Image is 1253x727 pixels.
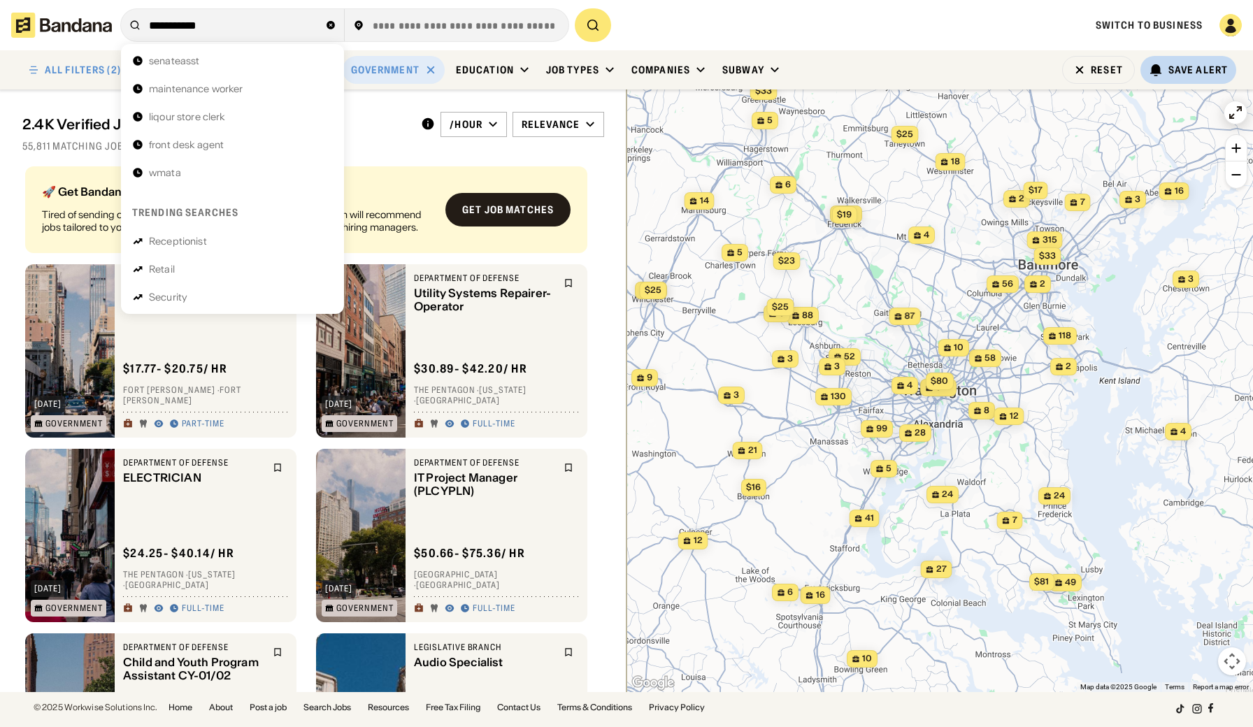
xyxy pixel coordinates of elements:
div: The Pentagon · [US_STATE] · [GEOGRAPHIC_DATA] [123,569,288,591]
span: $17 [1029,185,1043,195]
button: Map camera controls [1218,647,1246,675]
span: 2 [1019,193,1024,205]
span: 9 [647,372,652,384]
span: 118 [1059,330,1071,342]
span: 14 [700,195,709,207]
div: Save Alert [1168,64,1228,76]
div: Government [45,604,103,612]
div: 2.4K Verified Jobs [22,116,410,133]
img: Google [630,674,676,692]
span: 2 [1040,278,1045,290]
div: [DATE] [34,584,62,593]
span: 4 [1180,426,1186,438]
span: $81 [1034,576,1049,586]
div: Get job matches [462,205,554,215]
span: 24 [1054,490,1065,502]
span: 4 [907,380,912,391]
span: 3 [1135,194,1140,206]
div: Job Types [546,64,599,76]
span: 2 [1066,361,1071,373]
div: © 2025 Workwise Solutions Inc. [34,703,157,712]
a: Terms & Conditions [557,703,632,712]
div: Fort [PERSON_NAME] · Fort [PERSON_NAME] [123,384,288,406]
a: Terms (opens in new tab) [1165,683,1184,691]
span: 5 [767,115,773,127]
a: Free Tax Filing [426,703,480,712]
span: $33 [1039,250,1056,261]
span: 3 [834,361,840,373]
div: front desk agent [149,140,224,150]
div: liqour store clerk [149,112,225,122]
span: 21 [748,445,757,456]
a: About [209,703,233,712]
div: Audio Specialist [414,656,555,669]
span: 4 [924,229,929,241]
span: Switch to Business [1096,19,1203,31]
span: 49 [1065,577,1076,589]
span: 58 [984,352,996,364]
div: Full-time [473,603,515,614]
a: Home [169,703,192,712]
span: $80 [931,375,948,386]
div: /hour [450,118,482,131]
span: 12 [1010,410,1019,422]
div: Government [336,604,394,612]
div: Trending searches [132,206,238,219]
span: $33 [755,85,772,96]
div: Security [149,292,187,302]
span: $16 [746,482,761,492]
a: Post a job [250,703,287,712]
span: 16 [816,589,825,601]
div: Government [336,419,394,428]
div: Reset [1091,65,1123,75]
span: 315 [1043,234,1057,246]
div: ALL FILTERS (2) [45,65,121,75]
div: Legislative Branch [414,642,555,653]
span: 6 [785,179,791,191]
div: Child and Youth Program Assistant CY-01/02 [123,656,264,682]
span: 12 [694,535,703,547]
div: $ 30.89 - $42.20 / hr [414,361,527,376]
span: 27 [936,563,947,575]
span: $25 [645,285,661,295]
span: 7 [1012,514,1017,526]
div: Part-time [182,419,224,430]
span: 6 [787,586,793,598]
span: $25 [896,129,913,139]
span: $25 [772,301,789,312]
div: [DATE] [34,400,62,408]
div: Companies [631,64,690,76]
a: Contact Us [497,703,540,712]
span: 5 [737,247,743,259]
div: 55,811 matching jobs on [DOMAIN_NAME] [22,140,604,152]
div: [DATE] [325,584,352,593]
span: 10 [954,342,964,354]
a: Resources [368,703,409,712]
span: 3 [733,389,739,401]
div: Department of Defense [123,457,264,468]
div: IT Project Manager (PLCYPLN) [414,471,555,498]
span: 130 [831,391,846,403]
div: Retail [149,264,175,274]
div: Utility Systems Repairer-Operator [414,287,555,313]
span: $19 [837,209,852,219]
span: 3 [1188,273,1194,285]
a: Search Jobs [303,703,351,712]
span: 52 [844,351,855,363]
div: Subway [722,64,764,76]
div: grid [22,161,604,692]
div: Education [456,64,514,76]
div: ELECTRICIAN [123,471,264,484]
span: 88 [802,310,813,322]
div: $ 24.25 - $40.14 / hr [123,546,234,561]
span: 56 [1002,278,1013,290]
span: 10 [862,653,872,665]
span: 7 [1080,196,1085,208]
div: Receptionist [149,236,207,246]
div: $ 50.66 - $75.36 / hr [414,546,525,561]
div: The Pentagon · [US_STATE] · [GEOGRAPHIC_DATA] [414,384,579,406]
span: 18 [951,156,960,168]
a: Privacy Policy [649,703,705,712]
a: Open this area in Google Maps (opens a new window) [630,674,676,692]
div: wmata [149,168,181,178]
